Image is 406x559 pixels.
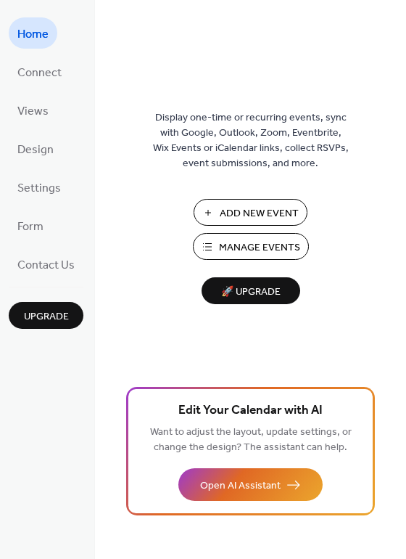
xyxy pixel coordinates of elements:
[210,282,291,302] span: 🚀 Upgrade
[9,248,83,279] a: Contact Us
[24,309,69,325] span: Upgrade
[17,62,62,84] span: Connect
[194,199,307,226] button: Add New Event
[9,302,83,329] button: Upgrade
[17,139,54,161] span: Design
[17,177,61,200] span: Settings
[9,133,62,164] a: Design
[17,100,49,123] span: Views
[202,277,300,304] button: 🚀 Upgrade
[9,210,52,241] a: Form
[150,423,352,457] span: Want to adjust the layout, update settings, or change the design? The assistant can help.
[219,240,300,256] span: Manage Events
[9,94,57,126] a: Views
[9,171,70,203] a: Settings
[9,17,57,49] a: Home
[178,401,323,421] span: Edit Your Calendar with AI
[200,478,281,494] span: Open AI Assistant
[193,233,309,260] button: Manage Events
[153,110,349,171] span: Display one-time or recurring events, sync with Google, Outlook, Zoom, Eventbrite, Wix Events or ...
[9,56,70,87] a: Connect
[17,254,75,277] span: Contact Us
[220,206,299,221] span: Add New Event
[17,216,43,238] span: Form
[178,468,323,501] button: Open AI Assistant
[17,23,49,46] span: Home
